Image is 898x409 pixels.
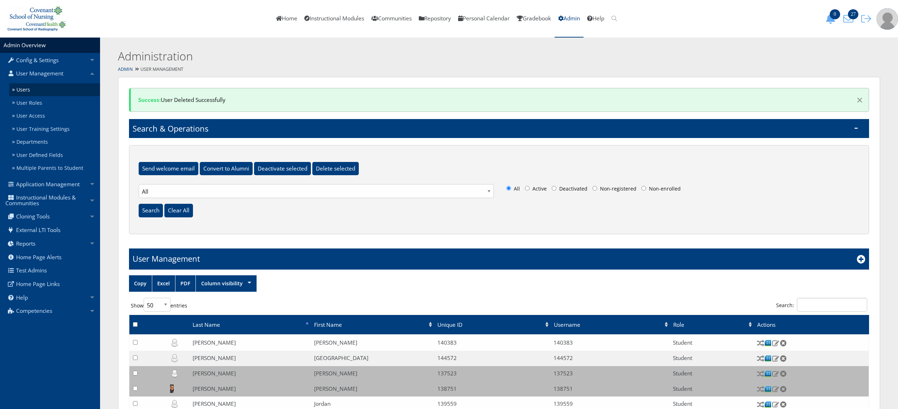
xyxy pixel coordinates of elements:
[854,123,858,131] span: -
[525,186,530,191] input: Active
[144,298,170,312] select: Showentries
[506,186,511,191] input: All
[118,66,133,72] a: Admin
[434,366,550,381] td: 137523
[138,96,161,104] strong: Success:
[841,14,859,24] button: 27
[754,315,869,334] th: Actions
[129,275,152,292] a: Copy
[779,355,787,361] img: Delete
[757,385,764,393] img: Switch User
[311,351,434,366] td: [GEOGRAPHIC_DATA]
[669,335,753,335] th: Role: activate to sort column ascending
[9,122,100,135] a: User Training Settings
[311,381,434,397] td: [PERSON_NAME]
[175,275,196,292] a: PDF
[118,48,703,64] h2: Administration
[189,335,311,350] td: [PERSON_NAME]
[434,351,550,366] td: 144572
[129,119,869,138] h1: Search & Operations
[550,351,669,366] td: 144572
[9,135,100,149] a: Departments
[139,162,198,176] input: Send welcome email
[670,315,754,334] th: Role: activate to sort column ascending
[9,148,100,162] a: User Defined Fields
[550,335,669,350] td: 140383
[200,162,253,176] input: Convert to Alumni
[189,381,311,397] td: [PERSON_NAME]
[9,83,100,97] a: Users
[757,355,764,362] img: Switch User
[764,385,772,393] img: Courses
[312,162,359,176] input: Delete selected
[311,335,434,350] td: [PERSON_NAME]
[164,204,193,217] input: Clear All
[9,162,100,175] a: Multiple Parents to Student
[152,275,175,292] a: Excel
[640,184,683,196] label: Non-enrolled
[774,298,869,312] label: Search:
[857,255,865,263] i: Add New
[550,184,589,196] label: Deactivated
[311,335,434,335] td: First Name: activate to sort column ascending
[189,315,311,334] td: Last Name: activate to sort column descending
[779,386,787,392] img: Delete
[311,366,434,381] td: [PERSON_NAME]
[849,94,863,105] button: Dismiss alert
[129,88,869,112] div: User Deleted Successfully
[9,96,100,109] a: User Roles
[641,186,646,191] input: Non-enrolled
[797,298,867,312] input: Search:
[764,355,772,362] img: Courses
[196,275,256,292] a: Column visibility
[550,335,669,335] th: Username: activate to sort column ascending
[552,186,556,191] input: Deactivated
[4,41,46,49] a: Admin Overview
[100,64,898,75] div: User Management
[757,370,764,378] img: Switch User
[848,9,858,19] span: 27
[254,162,311,176] input: Deactivate selected
[841,15,859,22] a: 27
[505,184,522,196] label: All
[133,253,200,264] h1: User Management
[9,109,100,123] a: User Access
[669,366,753,381] td: Student
[772,386,779,392] img: Edit
[189,366,311,381] td: [PERSON_NAME]
[669,335,753,350] td: Student
[823,14,841,24] button: 0
[592,186,597,191] input: Non-registered
[434,335,550,335] th: Unique ID: activate to sort column ascending
[669,351,753,366] td: Student
[779,401,787,408] img: Delete
[434,315,550,334] th: Unique ID: activate to sort column ascending
[772,340,779,346] img: Edit
[772,401,779,408] img: Edit
[550,381,669,397] td: 138751
[757,401,764,408] img: Switch User
[757,339,764,347] img: Switch User
[189,335,311,335] td: Last Name: activate to sort column descending
[434,335,550,350] td: 140383
[772,370,779,377] img: Edit
[779,370,787,377] img: Delete
[139,204,163,217] input: Search
[753,335,869,335] th: Actions
[772,355,779,361] img: Edit
[823,15,841,22] a: 0
[550,315,670,334] th: Username: activate to sort column ascending
[779,340,787,346] img: Delete
[877,8,898,30] img: user-profile-default-picture.png
[764,370,772,378] img: Courses
[857,92,863,107] span: ×
[669,381,753,397] td: Student
[523,184,549,196] label: Active
[591,184,638,196] label: Non-registered
[311,315,434,334] td: First Name: activate to sort column ascending
[189,351,311,366] td: [PERSON_NAME]
[764,401,772,408] img: Courses
[129,298,189,312] label: Show entries
[550,366,669,381] td: 137523
[764,339,772,347] img: Courses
